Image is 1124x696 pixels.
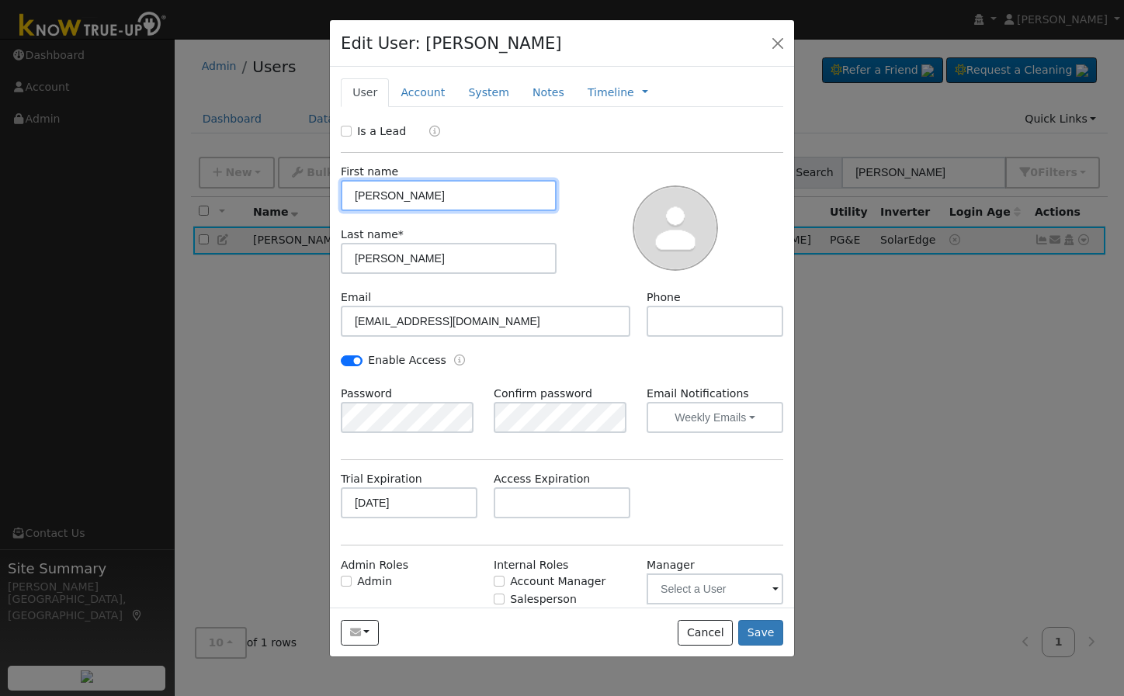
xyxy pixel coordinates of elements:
[678,620,733,646] button: Cancel
[494,386,592,402] label: Confirm password
[647,557,695,573] label: Manager
[418,123,440,141] a: Lead
[647,573,783,604] input: Select a User
[341,471,422,487] label: Trial Expiration
[341,576,352,587] input: Admin
[494,594,505,604] input: Salesperson
[341,164,398,180] label: First name
[341,31,562,56] h4: Edit User: [PERSON_NAME]
[738,620,783,646] button: Save
[398,228,404,241] span: Required
[341,620,379,646] button: suebeetle2004@yahoo.com
[521,78,576,107] a: Notes
[494,471,590,487] label: Access Expiration
[588,85,634,101] a: Timeline
[368,352,446,369] label: Enable Access
[647,289,681,306] label: Phone
[494,576,505,587] input: Account Manager
[389,78,456,107] a: Account
[456,78,521,107] a: System
[647,386,783,402] label: Email Notifications
[357,573,392,590] label: Admin
[341,78,389,107] a: User
[357,123,406,140] label: Is a Lead
[341,557,408,573] label: Admin Roles
[341,289,371,306] label: Email
[510,591,577,608] label: Salesperson
[454,352,465,370] a: Enable Access
[510,573,605,590] label: Account Manager
[647,402,783,433] button: Weekly Emails
[494,557,568,573] label: Internal Roles
[341,227,404,243] label: Last name
[341,386,392,402] label: Password
[341,126,352,137] input: Is a Lead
